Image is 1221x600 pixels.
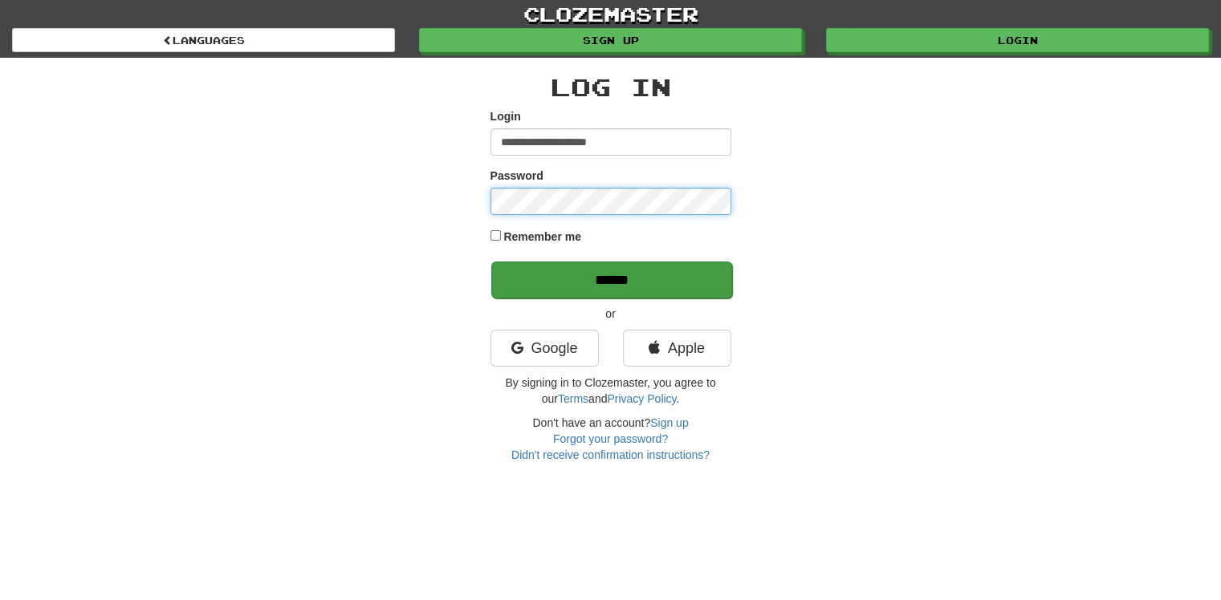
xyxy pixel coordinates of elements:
h2: Log In [490,74,731,100]
a: Google [490,330,599,367]
a: Login [826,28,1209,52]
a: Didn't receive confirmation instructions? [511,448,710,461]
a: Apple [623,330,731,367]
div: Don't have an account? [490,415,731,463]
label: Remember me [503,229,581,245]
a: Sign up [419,28,802,52]
a: Languages [12,28,395,52]
label: Login [490,108,521,124]
a: Terms [558,392,588,405]
p: or [490,306,731,322]
p: By signing in to Clozemaster, you agree to our and . [490,375,731,407]
a: Forgot your password? [553,432,668,445]
a: Privacy Policy [607,392,676,405]
label: Password [490,168,543,184]
a: Sign up [650,416,688,429]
